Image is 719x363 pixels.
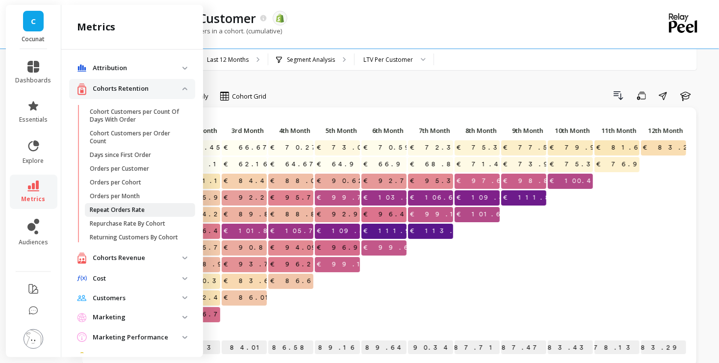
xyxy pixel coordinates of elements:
[24,329,43,349] img: profile picture
[361,124,408,139] div: Toggle SortBy
[23,157,44,165] span: explore
[501,124,546,137] p: 9th Month
[175,257,237,272] span: €88.92
[77,64,87,72] img: navigation item icon
[222,340,267,355] p: €84.01
[175,190,234,205] span: €85.91
[314,124,361,139] div: Toggle SortBy
[594,340,640,355] p: €78.13
[222,257,288,272] span: €93.73
[222,274,280,288] span: €83.62
[596,127,637,134] span: 11th Month
[455,140,514,155] span: €75.31
[90,206,145,214] p: Repeat Orders Rate
[90,130,183,145] p: Cohort Customers per Order Count
[19,116,48,124] span: essentials
[317,127,357,134] span: 5th Month
[175,274,233,288] span: €80.31
[501,157,564,172] span: €73.92
[315,240,373,255] span: €96.94
[315,207,374,222] span: €92.91
[268,257,323,272] span: €96.22
[77,20,115,34] h2: metrics
[594,157,651,172] span: €76.90
[182,296,187,299] img: down caret icon
[22,195,46,203] span: metrics
[455,157,514,172] span: €71.47
[93,312,182,322] p: Marketing
[455,124,500,137] p: 8th Month
[361,140,418,155] span: €70.59
[90,233,178,241] p: Returning Customers By Cohort
[221,124,268,139] div: Toggle SortBy
[232,92,266,101] span: Cohort Grid
[361,240,421,255] span: €99.61
[361,190,426,205] span: €103.49
[93,253,182,263] p: Cohorts Revenue
[548,157,607,172] span: €75.31
[547,124,594,139] div: Toggle SortBy
[408,207,467,222] span: €99.15
[287,56,335,64] p: Segment Analysis
[90,165,149,173] p: Orders per Customer
[361,124,407,137] p: 6th Month
[361,224,429,238] span: €111.93
[408,340,453,355] p: €90.34
[90,179,141,186] p: Orders per Cohort
[457,127,497,134] span: 8th Month
[268,190,328,205] span: €95.71
[408,190,464,205] span: €106.66
[641,124,686,137] p: 12th Month
[90,192,140,200] p: Orders per Month
[207,56,249,64] p: Last 12 Months
[16,35,51,43] p: Cocunat
[363,55,413,64] div: LTV Per Customer
[77,352,87,363] img: navigation item icon
[222,290,276,305] span: €86.01
[315,224,379,238] span: €109.57
[408,224,479,238] span: €113.97
[16,77,51,84] span: dashboards
[93,293,182,303] p: Customers
[408,124,454,139] div: Toggle SortBy
[175,157,234,172] span: €59.17
[315,257,372,272] span: €99.10
[501,174,564,188] span: €98.86
[410,127,450,134] span: 7th Month
[182,67,187,70] img: down caret icon
[455,207,512,222] span: €101.66
[268,140,325,155] span: €70.27
[501,340,546,355] p: €87.47
[222,207,284,222] span: €89.85
[548,340,593,355] p: €83.43
[408,140,470,155] span: €72.33
[222,174,280,188] span: €84.43
[268,124,314,139] div: Toggle SortBy
[268,157,323,172] span: €64.67
[268,207,334,222] span: €88.89
[408,124,453,137] p: 7th Month
[315,174,368,188] span: €90.62
[361,340,407,355] p: €89.64
[361,207,420,222] span: €96.48
[222,224,284,238] span: €101.81
[501,190,564,205] span: €111.80
[454,124,501,139] div: Toggle SortBy
[77,332,87,342] img: navigation item icon
[594,140,650,155] span: €81.64
[222,140,276,155] span: €66.67
[594,124,641,139] div: Toggle SortBy
[77,295,87,301] img: navigation item icon
[175,240,237,255] span: €85.73
[90,108,183,124] p: Cohort Customers per Count Of Days With Order
[224,127,264,134] span: 3rd Month
[268,274,323,288] span: €86.66
[315,140,372,155] span: €73.05
[268,174,325,188] span: €88.05
[31,16,36,27] span: C
[182,316,187,319] img: down caret icon
[408,157,470,172] span: €68.89
[408,174,465,188] span: €95.30
[315,340,360,355] p: €89.16
[548,174,603,188] span: €100.44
